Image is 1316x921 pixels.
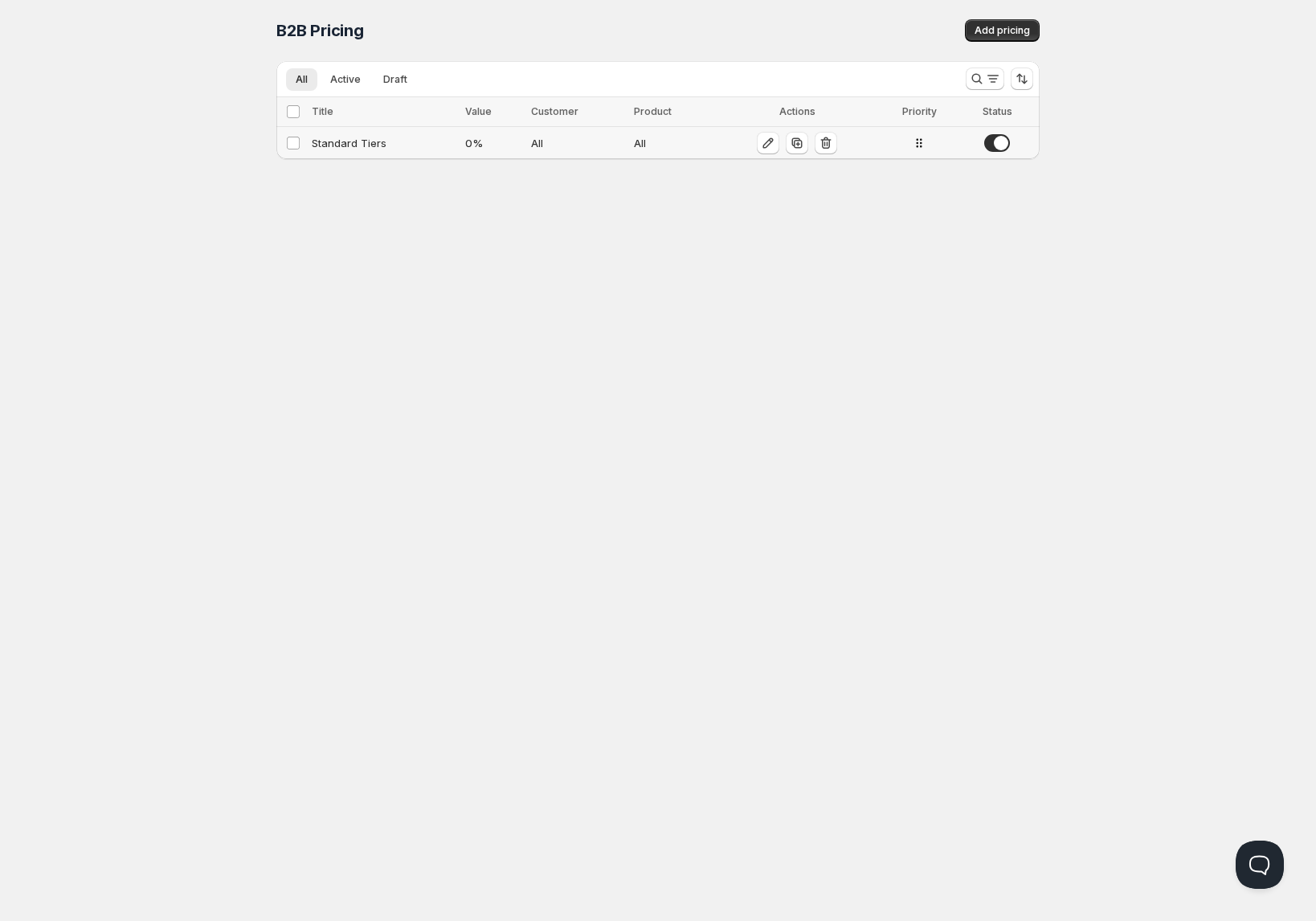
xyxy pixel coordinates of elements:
span: B2B Pricing [276,21,364,40]
iframe: Help Scout Beacon - Open [1236,841,1284,889]
button: Add pricing [965,19,1040,42]
span: Title [312,105,333,117]
button: Sort the results [1011,68,1033,90]
span: Product [634,105,672,117]
span: Status [983,105,1012,117]
span: Draft [383,73,407,86]
span: All [296,73,308,86]
span: Value [465,105,492,117]
div: Standard Tiers [312,135,456,151]
div: All [531,135,625,151]
span: Add pricing [975,24,1030,37]
div: All [634,135,710,151]
span: Actions [779,105,815,117]
span: Customer [531,105,578,117]
div: 0 % [465,135,521,151]
button: Search and filter results [966,68,1004,90]
span: Priority [902,105,937,117]
span: Active [330,73,361,86]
